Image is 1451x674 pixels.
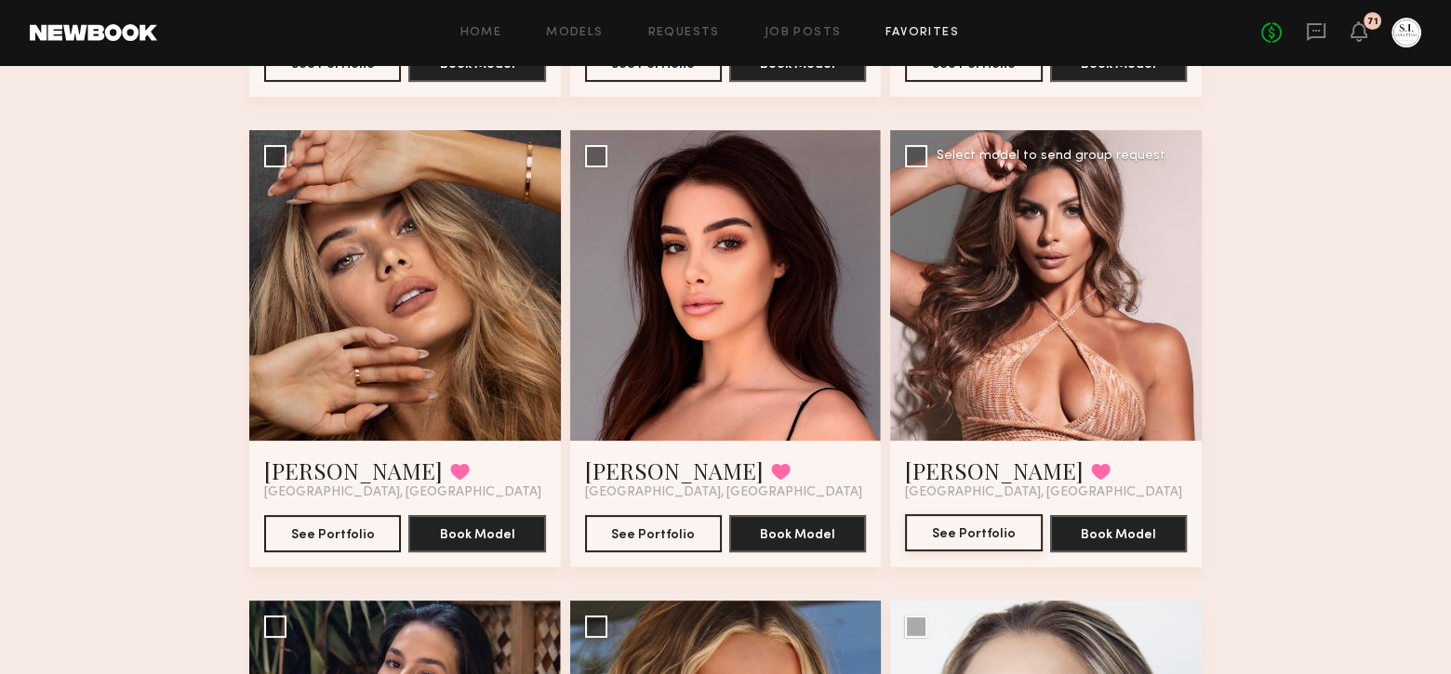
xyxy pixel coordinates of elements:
[1050,55,1187,71] a: Book Model
[1050,525,1187,541] a: Book Model
[264,485,541,500] span: [GEOGRAPHIC_DATA], [GEOGRAPHIC_DATA]
[648,27,720,39] a: Requests
[408,525,545,541] a: Book Model
[585,485,862,500] span: [GEOGRAPHIC_DATA], [GEOGRAPHIC_DATA]
[585,456,764,485] a: [PERSON_NAME]
[905,485,1182,500] span: [GEOGRAPHIC_DATA], [GEOGRAPHIC_DATA]
[905,514,1042,551] button: See Portfolio
[1367,17,1378,27] div: 71
[408,515,545,552] button: Book Model
[264,515,401,552] button: See Portfolio
[765,27,842,39] a: Job Posts
[729,55,866,71] a: Book Model
[460,27,502,39] a: Home
[905,456,1084,485] a: [PERSON_NAME]
[885,27,959,39] a: Favorites
[729,515,866,552] button: Book Model
[585,515,722,552] button: See Portfolio
[408,55,545,71] a: Book Model
[729,525,866,541] a: Book Model
[264,456,443,485] a: [PERSON_NAME]
[1050,515,1187,552] button: Book Model
[905,515,1042,552] a: See Portfolio
[937,150,1165,163] div: Select model to send group request
[546,27,603,39] a: Models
